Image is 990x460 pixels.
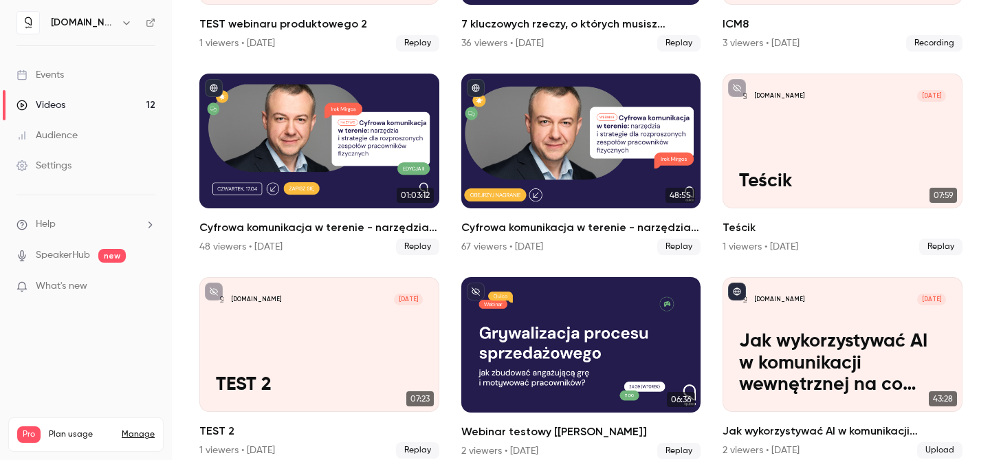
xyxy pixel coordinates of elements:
[16,98,65,112] div: Videos
[917,294,946,305] span: [DATE]
[917,90,946,102] span: [DATE]
[929,188,957,203] span: 07:59
[36,279,87,294] span: What's new
[199,74,439,255] li: Cyfrowa komunikacja w terenie - narzędzia i strategie dla rozproszonych zespołów pracowników fizy...
[199,423,439,439] h2: TEST 2
[467,283,485,300] button: unpublished
[723,277,962,459] li: Jak wykorzystywać AI w komunikacji wewnętrznej na co dzień?
[461,36,544,50] div: 36 viewers • [DATE]
[919,239,962,255] span: Replay
[16,129,78,142] div: Audience
[199,240,283,254] div: 48 viewers • [DATE]
[929,391,957,406] span: 43:28
[199,74,439,255] a: 01:03:12Cyfrowa komunikacja w terenie - narzędzia i strategie dla rozproszonych zespołów pracowni...
[723,240,798,254] div: 1 viewers • [DATE]
[36,217,56,232] span: Help
[199,219,439,236] h2: Cyfrowa komunikacja w terenie - narzędzia i strategie dla rozproszonych zespołów pracowników fizy...
[461,74,701,255] li: Cyfrowa komunikacja w terenie - narzędzia i strategie dla rozproszonych zespołów pracowników fizy...
[667,392,695,407] span: 06:36
[723,74,962,255] a: Teścik [DOMAIN_NAME][DATE]Teścik07:59Teścik1 viewers • [DATE]Replay
[98,249,126,263] span: new
[199,36,275,50] div: 1 viewers • [DATE]
[51,16,115,30] h6: [DOMAIN_NAME]
[199,277,439,459] a: TEST 2[DOMAIN_NAME][DATE]TEST 207:23TEST 21 viewers • [DATE]Replay
[232,296,281,304] p: [DOMAIN_NAME]
[461,277,701,459] li: Webinar testowy [Ola]
[396,35,439,52] span: Replay
[723,277,962,459] a: Jak wykorzystywać AI w komunikacji wewnętrznej na co dzień?[DOMAIN_NAME][DATE]Jak wykorzystywa...
[739,171,947,193] p: Teścik
[205,79,223,97] button: published
[394,294,423,305] span: [DATE]
[723,443,800,457] div: 2 viewers • [DATE]
[49,429,113,440] span: Plan usage
[728,283,746,300] button: published
[657,443,701,459] span: Replay
[461,16,701,32] h2: 7 kluczowych rzeczy, o których musisz pamiętać planując komunikację do pracowników w drugiej poło...
[461,219,701,236] h2: Cyfrowa komunikacja w terenie - narzędzia i strategie dla rozproszonych zespołów pracowników fizy...
[396,239,439,255] span: Replay
[728,79,746,97] button: unpublished
[461,424,701,440] h2: Webinar testowy [[PERSON_NAME]]
[16,68,64,82] div: Events
[723,36,800,50] div: 3 viewers • [DATE]
[461,74,701,255] a: 48:55Cyfrowa komunikacja w terenie - narzędzia i strategie dla rozproszonych zespołów pracowników...
[199,277,439,459] li: TEST 2
[665,188,695,203] span: 48:55
[199,443,275,457] div: 1 viewers • [DATE]
[461,444,538,458] div: 2 viewers • [DATE]
[16,159,71,173] div: Settings
[396,442,439,459] span: Replay
[139,281,155,293] iframe: Noticeable Trigger
[723,423,962,439] h2: Jak wykorzystywać AI w komunikacji wewnętrznej na co dzień?
[467,79,485,97] button: published
[917,442,962,459] span: Upload
[205,283,223,300] button: unpublished
[406,391,434,406] span: 07:23
[16,217,155,232] li: help-dropdown-opener
[723,16,962,32] h2: ICM8
[17,12,39,34] img: quico.io
[199,16,439,32] h2: TEST webinaru produktowego 2
[723,219,962,236] h2: Teścik
[216,374,423,396] p: TEST 2
[461,277,701,459] a: 06:36Webinar testowy [[PERSON_NAME]]2 viewers • [DATE]Replay
[755,92,804,100] p: [DOMAIN_NAME]
[397,188,434,203] span: 01:03:12
[657,35,701,52] span: Replay
[723,74,962,255] li: Teścik
[122,429,155,440] a: Manage
[906,35,962,52] span: Recording
[755,296,804,304] p: [DOMAIN_NAME]
[461,240,543,254] div: 67 viewers • [DATE]
[17,426,41,443] span: Pro
[36,248,90,263] a: SpeakerHub
[657,239,701,255] span: Replay
[739,331,947,396] p: Jak wykorzystywać AI w komunikacji wewnętrznej na co dzień?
